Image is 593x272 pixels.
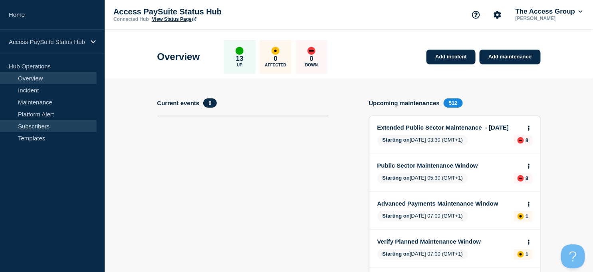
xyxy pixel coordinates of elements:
p: 1 [526,213,528,219]
span: [DATE] 07:00 (GMT+1) [377,249,468,260]
span: Starting on [383,137,410,143]
a: Add maintenance [480,50,540,64]
span: 0 [203,98,216,108]
div: affected [518,213,524,220]
p: 8 [526,137,528,143]
p: 13 [236,55,244,63]
a: Advanced Payments Maintenance Window [377,200,522,207]
a: Verify Planned Maintenance Window [377,238,522,245]
button: The Access Group [514,8,584,16]
p: 1 [526,251,528,257]
a: Extended Public Sector Maintenance - [DATE] [377,124,522,131]
span: 512 [444,98,463,108]
div: affected [518,251,524,258]
a: Add incident [426,50,476,64]
p: Connected Hub [113,16,149,22]
div: up [236,47,244,55]
span: Starting on [383,213,410,219]
p: 0 [274,55,278,63]
p: Down [305,63,318,67]
p: Access PaySuite Status Hub [9,38,85,45]
span: Starting on [383,251,410,257]
h4: Upcoming maintenances [369,100,440,106]
p: Up [237,63,242,67]
div: down [518,175,524,182]
iframe: Help Scout Beacon - Open [561,244,585,268]
h1: Overview [157,51,200,62]
p: Affected [265,63,286,67]
div: affected [272,47,280,55]
span: [DATE] 05:30 (GMT+1) [377,173,468,184]
p: Access PaySuite Status Hub [113,7,273,16]
h4: Current events [157,100,200,106]
p: 0 [310,55,313,63]
span: [DATE] 03:30 (GMT+1) [377,135,468,146]
div: down [307,47,315,55]
button: Account settings [489,6,506,23]
p: [PERSON_NAME] [514,16,584,21]
div: down [518,137,524,144]
span: Starting on [383,175,410,181]
p: 8 [526,175,528,181]
a: Public Sector Maintenance Window [377,162,522,169]
a: View Status Page [152,16,196,22]
span: [DATE] 07:00 (GMT+1) [377,211,468,222]
button: Support [468,6,484,23]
